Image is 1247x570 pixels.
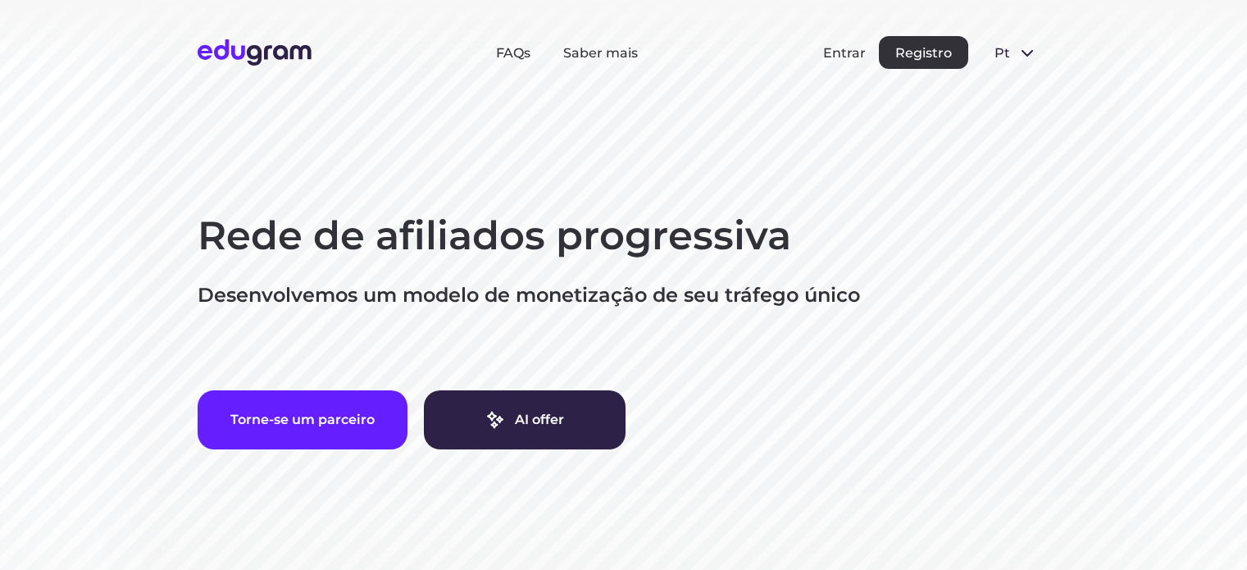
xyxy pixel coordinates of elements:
[994,45,1011,61] span: pt
[496,45,530,61] a: FAQs
[879,36,968,69] button: Registro
[198,39,312,66] img: Edugram Logo
[198,282,1050,308] p: Desenvolvemos um modelo de monetização de seu tráfego único
[563,45,638,61] a: Saber mais
[981,36,1050,69] button: pt
[198,210,1050,262] h1: Rede de afiliados progressiva
[198,390,407,449] button: Torne-se um parceiro
[424,390,626,449] a: AI offer
[823,45,866,61] button: Entrar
